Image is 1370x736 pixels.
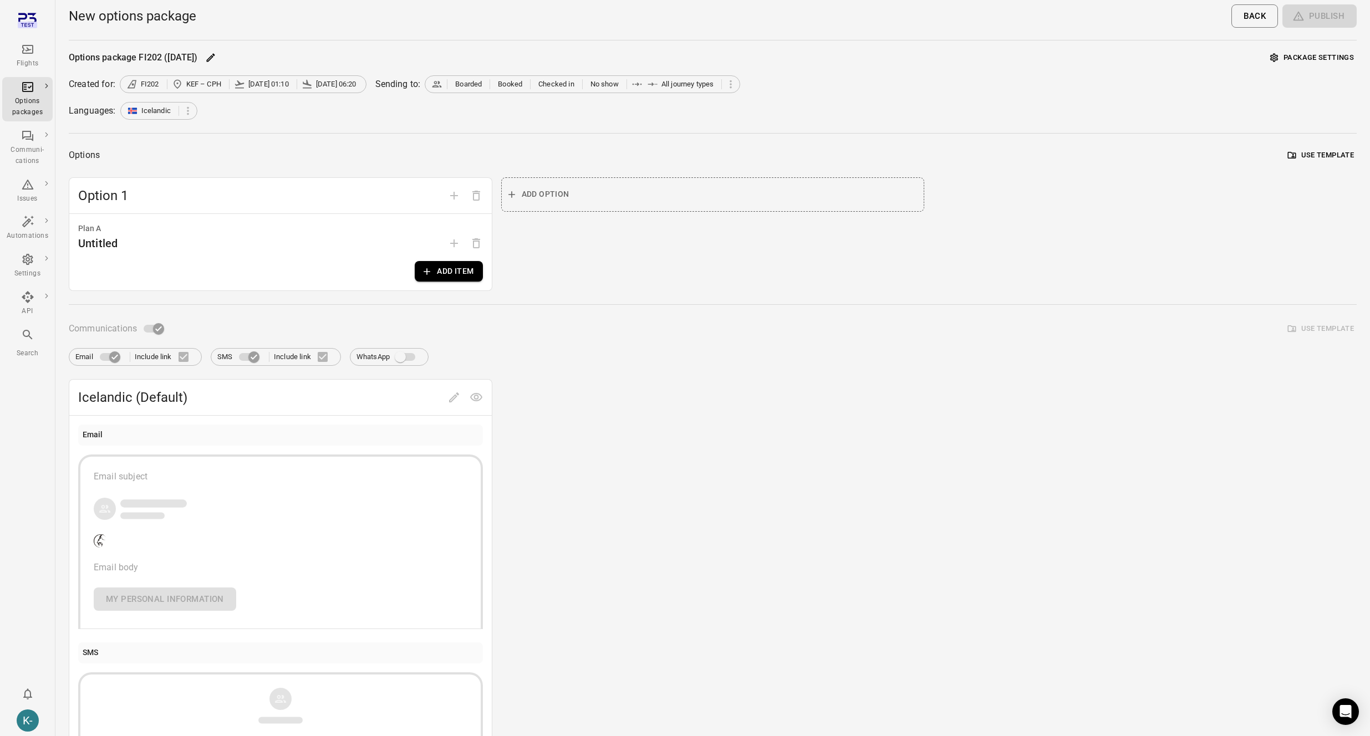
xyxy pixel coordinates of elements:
[538,79,574,90] span: Checked in
[83,647,98,659] div: SMS
[2,249,53,283] a: Settings
[590,79,619,90] span: No show
[661,79,714,90] span: All journey types
[2,126,53,170] a: Communi-cations
[69,78,115,91] div: Created for:
[7,268,48,279] div: Settings
[356,346,422,367] label: WhatsApp
[17,683,39,705] button: Notifications
[248,79,289,90] span: [DATE] 01:10
[465,391,487,402] span: Preview
[69,51,198,64] div: Options package FI202 ([DATE])
[7,348,48,359] div: Search
[78,389,443,406] span: Icelandic (Default)
[7,306,48,317] div: API
[2,77,53,121] a: Options packages
[443,190,465,200] span: Add option
[7,231,48,242] div: Automations
[135,345,195,369] label: Include link
[425,75,740,93] div: BoardedBookedChecked inNo showAll journey types
[1285,147,1357,164] button: Use template
[217,346,264,367] label: SMS
[2,175,53,208] a: Issues
[498,79,522,90] span: Booked
[465,190,487,200] span: Delete option
[443,238,465,248] span: Add plan
[2,325,53,362] button: Search
[7,96,48,118] div: Options packages
[69,321,137,336] span: Communications
[69,104,116,117] div: Languages:
[1267,49,1357,67] button: Package settings
[2,212,53,245] a: Automations
[7,145,48,167] div: Communi-cations
[1332,698,1359,725] div: Open Intercom Messenger
[2,287,53,320] a: API
[316,79,356,90] span: [DATE] 06:20
[7,193,48,205] div: Issues
[12,705,43,736] button: Kristinn - avilabs
[375,78,421,91] div: Sending to:
[78,187,443,205] span: Option 1
[186,79,221,90] span: KEF – CPH
[274,345,334,369] label: Include link
[7,58,48,69] div: Flights
[1231,4,1278,28] button: Back
[69,7,196,25] h1: New options package
[75,346,125,367] label: Email
[17,709,39,732] div: K-
[455,79,482,90] span: Boarded
[83,429,103,441] div: Email
[78,234,118,252] div: Untitled
[202,49,219,66] button: Edit
[141,79,159,90] span: FI202
[69,147,100,163] div: Options
[78,223,483,235] div: Plan A
[465,238,487,248] span: Options need to have at least one plan
[443,391,465,402] span: Edit
[141,105,171,116] span: Icelandic
[120,102,197,120] div: Icelandic
[415,261,482,282] button: Add item
[2,39,53,73] a: Flights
